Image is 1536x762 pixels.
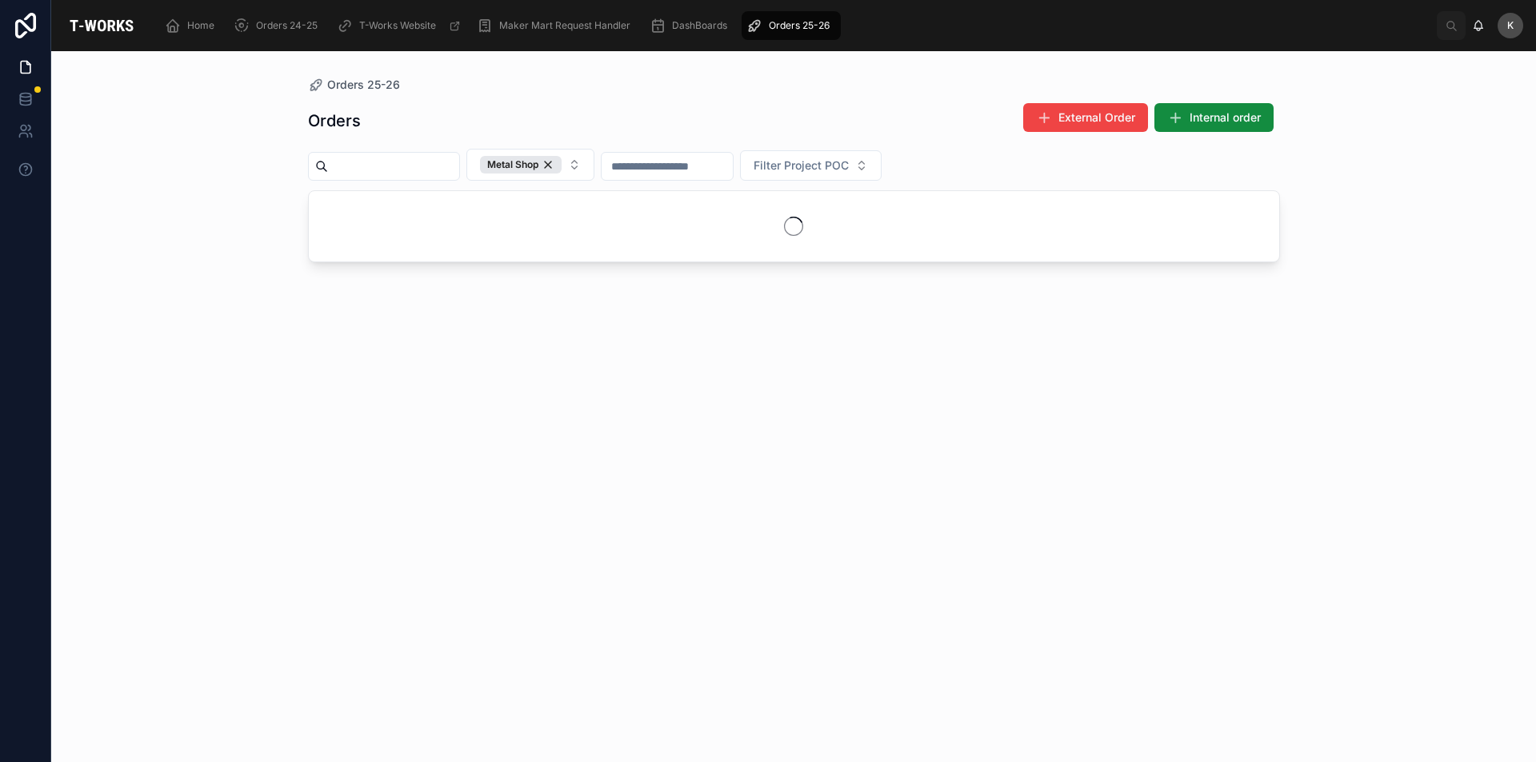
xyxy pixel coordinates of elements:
span: Maker Mart Request Handler [499,19,630,32]
a: Orders 24-25 [229,11,329,40]
button: Internal order [1154,103,1274,132]
img: App logo [64,13,139,38]
a: Maker Mart Request Handler [472,11,642,40]
a: DashBoards [645,11,738,40]
a: T-Works Website [332,11,469,40]
button: External Order [1023,103,1148,132]
a: Orders 25-26 [742,11,841,40]
span: K [1507,19,1514,32]
button: Select Button [466,149,594,181]
span: Orders 24-25 [256,19,318,32]
div: scrollable content [152,8,1437,43]
a: Home [160,11,226,40]
span: External Order [1058,110,1135,126]
a: Orders 25-26 [308,77,400,93]
span: Filter Project POC [754,158,849,174]
div: Metal Shop [480,156,562,174]
h1: Orders [308,110,361,132]
span: Orders 25-26 [327,77,400,93]
span: T-Works Website [359,19,436,32]
span: Internal order [1190,110,1261,126]
button: Unselect METAL_SHOP [480,156,562,174]
button: Select Button [740,150,882,181]
span: DashBoards [672,19,727,32]
span: Home [187,19,214,32]
span: Orders 25-26 [769,19,830,32]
